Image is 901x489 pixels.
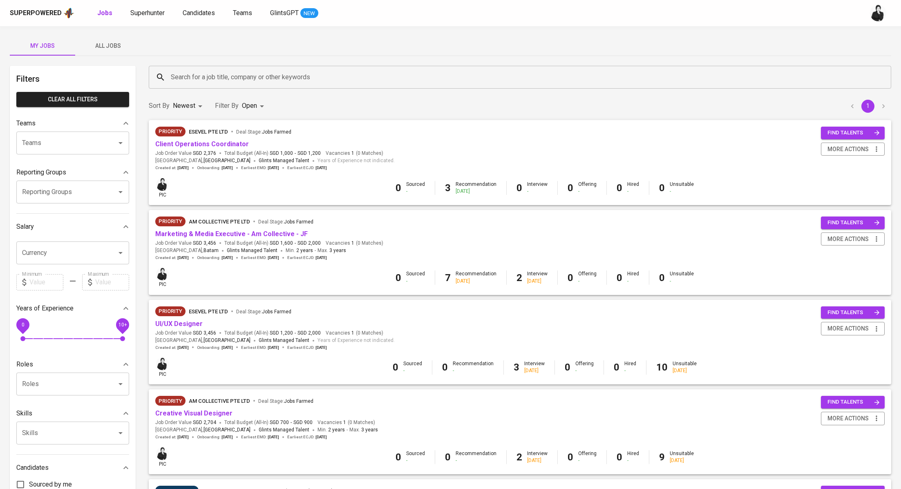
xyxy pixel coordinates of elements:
span: 1 [350,150,354,157]
button: find talents [821,127,885,139]
span: Created at : [155,165,189,171]
span: - [295,240,296,247]
div: Skills [16,405,129,422]
div: [DATE] [456,188,496,195]
span: find talents [827,128,880,138]
span: SGD 2,376 [193,150,216,157]
span: [GEOGRAPHIC_DATA] [203,337,250,345]
span: SGD 3,456 [193,330,216,337]
span: Glints Managed Talent [259,158,309,163]
span: 1 [342,419,346,426]
span: SGD 3,456 [193,240,216,247]
span: Total Budget (All-In) [224,330,321,337]
button: Open [115,378,126,390]
div: [DATE] [456,278,496,285]
span: 1 [350,330,354,337]
div: pic [155,177,170,199]
span: [DATE] [177,255,189,261]
b: 0 [659,182,665,194]
b: 0 [568,272,573,284]
span: SGD 1,200 [297,150,321,157]
div: - [578,457,597,464]
div: Unsuitable [670,450,694,464]
span: find talents [827,218,880,228]
span: Min. [286,248,313,253]
span: Jobs Farmed [262,309,291,315]
span: Max. [349,427,378,433]
div: Hired [627,270,639,284]
span: [DATE] [315,345,327,351]
div: Roles [16,356,129,373]
div: Sourced [406,270,425,284]
span: [GEOGRAPHIC_DATA] , [155,426,250,434]
b: 3 [514,362,519,373]
div: Open [242,98,267,114]
div: pic [155,267,170,288]
span: Onboarding : [197,434,233,440]
span: Created at : [155,434,189,440]
div: Teams [16,115,129,132]
span: SGD 900 [293,419,313,426]
a: GlintsGPT NEW [270,8,318,18]
div: - [403,367,422,374]
div: [DATE] [527,278,548,285]
div: Interview [524,360,545,374]
div: Offering [575,360,594,374]
span: - [347,426,348,434]
span: [DATE] [315,165,327,171]
b: 2 [516,272,522,284]
span: Teams [233,9,252,17]
div: Sourced [403,360,422,374]
span: Superhunter [130,9,165,17]
span: Job Order Value [155,330,216,337]
span: [DATE] [177,434,189,440]
div: - [527,188,548,195]
span: find talents [827,397,880,407]
p: Teams [16,118,36,128]
b: 7 [445,272,451,284]
a: Teams [233,8,254,18]
span: [DATE] [221,434,233,440]
span: Earliest EMD : [241,165,279,171]
button: more actions [821,322,885,335]
span: 2 years [328,427,345,433]
div: New Job received from Demand Team [155,396,186,406]
nav: pagination navigation [845,100,891,113]
b: 0 [617,451,622,463]
p: Skills [16,409,32,418]
div: - [670,188,694,195]
div: Years of Experience [16,300,129,317]
span: Total Budget (All-In) [224,419,313,426]
span: AM Collective Pte Ltd [189,398,250,404]
button: Clear All filters [16,92,129,107]
div: Sourced [406,450,425,464]
span: NEW [300,9,318,18]
span: Earliest ECJD : [287,165,327,171]
span: Priority [155,127,186,136]
span: Total Budget (All-In) [224,150,321,157]
span: Earliest EMD : [241,255,279,261]
span: Vacancies ( 0 Matches ) [326,150,383,157]
b: 0 [565,362,570,373]
span: GlintsGPT [270,9,299,17]
span: find talents [827,308,880,317]
div: Sourced [406,181,425,195]
span: [DATE] [268,434,279,440]
span: Created at : [155,255,189,261]
span: more actions [827,413,869,424]
span: more actions [827,324,869,334]
div: Recommendation [456,450,496,464]
span: [DATE] [268,345,279,351]
img: medwi@glints.com [156,178,169,191]
span: 3 years [361,427,378,433]
p: Newest [173,101,195,111]
div: [DATE] [527,457,548,464]
div: Candidates [16,460,129,476]
span: Created at : [155,345,189,351]
div: Salary [16,219,129,235]
span: ESEVEL PTE LTD [189,129,228,135]
span: Job Order Value [155,240,216,247]
span: Vacancies ( 0 Matches ) [326,240,383,247]
div: [DATE] [524,367,545,374]
span: Job Order Value [155,150,216,157]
